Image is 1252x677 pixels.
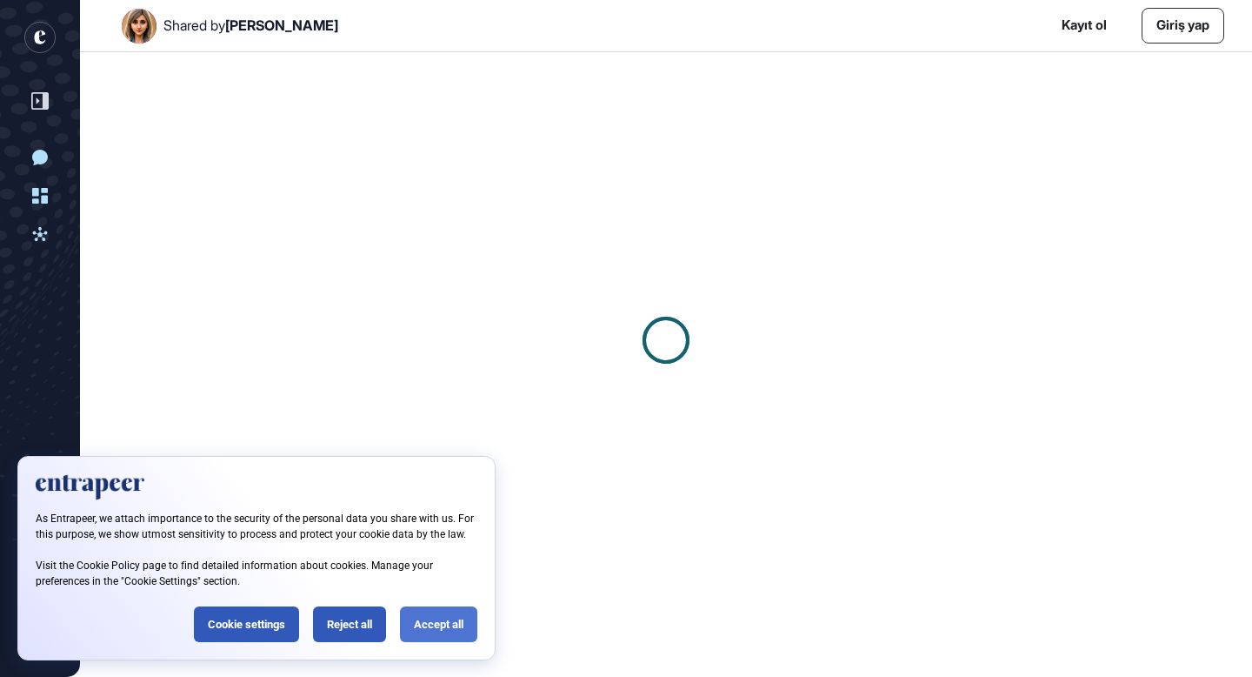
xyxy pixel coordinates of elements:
[163,17,338,34] div: Shared by
[1142,8,1224,44] a: Giriş yap
[225,17,338,34] span: [PERSON_NAME]
[24,22,56,53] div: entrapeer-logo
[122,9,156,44] img: User Image
[1062,16,1107,36] a: Kayıt ol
